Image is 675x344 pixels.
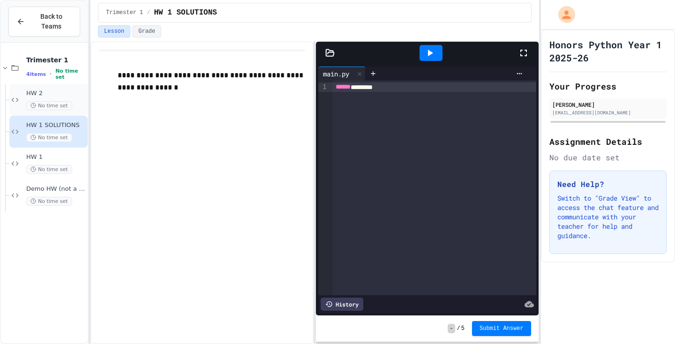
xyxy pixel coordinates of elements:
h2: Assignment Details [549,135,667,148]
span: No time set [26,101,72,110]
span: No time set [26,165,72,174]
span: 5 [461,325,465,332]
div: No due date set [549,152,667,163]
span: No time set [26,133,72,142]
div: 1 [318,82,328,92]
span: HW 2 [26,90,86,97]
span: HW 1 SOLUTIONS [26,121,86,129]
div: main.py [318,69,354,79]
h3: Need Help? [557,179,659,190]
span: Trimester 1 [26,56,86,64]
div: My Account [548,4,577,25]
div: [PERSON_NAME] [552,100,664,109]
span: HW 1 SOLUTIONS [154,7,217,18]
span: / [147,9,150,16]
span: 4 items [26,71,46,77]
button: Grade [132,25,161,37]
span: / [457,325,460,332]
div: [EMAIL_ADDRESS][DOMAIN_NAME] [552,109,664,116]
button: Back to Teams [8,7,80,37]
span: • [50,70,52,78]
div: History [321,298,363,311]
span: Back to Teams [30,12,72,31]
span: No time set [26,197,72,206]
p: Switch to "Grade View" to access the chat feature and communicate with your teacher for help and ... [557,194,659,240]
span: HW 1 [26,153,86,161]
h1: Honors Python Year 1 2025-26 [549,38,667,64]
div: main.py [318,67,366,81]
span: - [448,324,455,333]
h2: Your Progress [549,80,667,93]
span: No time set [55,68,86,80]
span: Trimester 1 [106,9,143,16]
span: Demo HW (not a real one) [26,185,86,193]
button: Submit Answer [472,321,531,336]
button: Lesson [98,25,130,37]
span: Submit Answer [480,325,524,332]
